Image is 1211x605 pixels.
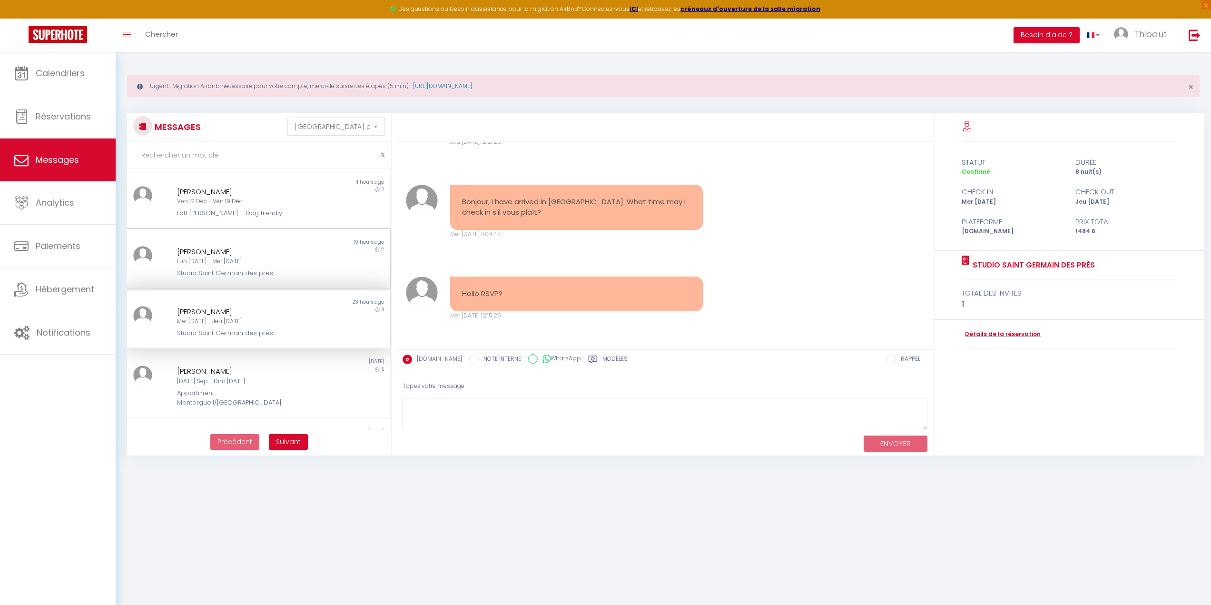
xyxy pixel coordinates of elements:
[1114,27,1128,41] img: ...
[680,5,820,13] a: créneaux d'ouverture de la salle migration
[1188,83,1193,91] button: Close
[962,288,1177,299] div: total des invités
[1134,28,1167,40] span: Thibaut
[406,277,438,308] img: ...
[177,328,318,338] div: Studio Saint Germain des près
[413,82,472,90] a: [URL][DOMAIN_NAME]
[630,5,638,13] a: ICI
[962,299,1177,310] div: 1
[258,179,390,186] div: 11 hours ago
[381,246,384,253] span: 2
[462,197,691,218] pre: Bonjour, I have arrived in [GEOGRAPHIC_DATA]. What time may I check in s’il vous plaît?
[955,157,1069,168] div: statut
[177,306,318,317] div: [PERSON_NAME]
[538,354,581,365] label: WhatsApp
[177,246,318,258] div: [PERSON_NAME]
[462,288,691,299] pre: Hello RSVP?
[962,330,1041,339] a: Détails de la réservation
[258,358,390,366] div: [DATE]
[177,197,318,206] div: Ven 12 Déc - Ven 19 Déc
[382,186,384,193] span: 7
[145,29,178,39] span: Chercher
[177,317,318,326] div: Mer [DATE] - Jeu [DATE]
[152,116,201,138] h3: MESSAGES
[258,428,390,436] div: [DATE]
[955,198,1069,207] div: Mer [DATE]
[412,355,462,365] label: [DOMAIN_NAME]
[36,110,91,122] span: Réservations
[1069,227,1183,236] div: 1484.6
[127,142,391,169] input: Rechercher un mot clé
[969,259,1095,271] a: Studio Saint Germain des près
[1069,186,1183,198] div: check out
[177,257,318,266] div: Lun [DATE] - Mer [DATE]
[258,238,390,246] div: 19 hours ago
[127,75,1200,97] div: Urgent : Migration Airbnb nécessaire pour votre compte, merci de suivre ces étapes (5 min) -
[133,246,152,265] img: ...
[133,366,152,385] img: ...
[217,437,252,446] span: Précédent
[1189,29,1201,41] img: logout
[37,327,90,338] span: Notifications
[962,168,990,176] span: Confirmé
[1014,27,1080,43] button: Besoin d'aide ?
[602,355,628,367] label: Modèles
[1069,216,1183,228] div: Prix total
[955,216,1069,228] div: Plateforme
[36,67,85,79] span: Calendriers
[406,185,438,217] img: ...
[896,355,920,365] label: RAPPEL
[210,434,259,450] button: Previous
[138,19,185,52] a: Chercher
[177,366,318,377] div: [PERSON_NAME]
[450,138,703,147] div: Jeu [DATE] 12:21:20
[269,434,308,450] button: Next
[36,283,94,295] span: Hébergement
[955,186,1069,198] div: check in
[177,268,318,278] div: Studio Saint Germain des près
[133,186,152,205] img: ...
[177,388,318,408] div: Appartment Montorgueil/[GEOGRAPHIC_DATA]
[276,437,301,446] span: Suivant
[36,240,80,252] span: Paiements
[1069,198,1183,207] div: Jeu [DATE]
[177,377,318,386] div: [DATE] Sep - Dim [DATE]
[177,208,318,218] div: Loft [PERSON_NAME] - Dog frendly
[177,186,318,198] div: [PERSON_NAME]
[36,197,74,208] span: Analytics
[29,26,87,43] img: Super Booking
[1188,81,1193,93] span: ×
[479,355,521,365] label: NOTE INTERNE
[382,306,384,313] span: 8
[955,227,1069,236] div: [DOMAIN_NAME]
[864,436,927,452] button: ENVOYER
[1069,157,1183,168] div: durée
[133,306,152,325] img: ...
[1107,19,1179,52] a: ... Thibaut
[450,311,703,320] div: Mer [DATE] 12:15:25
[403,375,927,398] div: Tapez votre message
[8,4,36,32] button: Ouvrir le widget de chat LiveChat
[1069,168,1183,177] div: 8 nuit(s)
[258,298,390,306] div: 23 hours ago
[36,154,79,166] span: Messages
[450,230,703,239] div: Mer [DATE] 11:04:47
[381,366,384,373] span: 5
